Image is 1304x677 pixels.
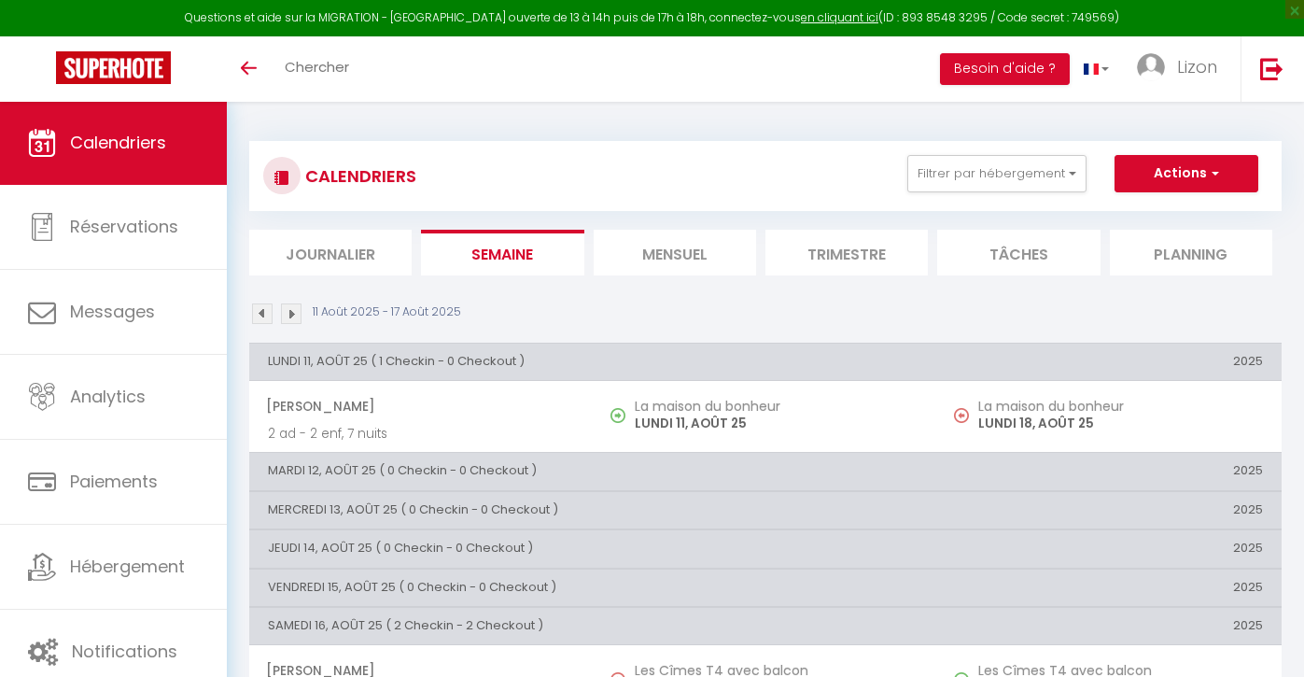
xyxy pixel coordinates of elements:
[1137,53,1165,81] img: ...
[1260,57,1283,80] img: logout
[937,530,1282,568] th: 2025
[937,608,1282,645] th: 2025
[937,569,1282,606] th: 2025
[249,230,412,275] li: Journalier
[249,453,937,490] th: MARDI 12, AOÛT 25 ( 0 Checkin - 0 Checkout )
[271,36,363,102] a: Chercher
[249,530,937,568] th: JEUDI 14, AOÛT 25 ( 0 Checkin - 0 Checkout )
[635,399,919,414] h5: La maison du bonheur
[954,408,969,423] img: NO IMAGE
[421,230,583,275] li: Semaine
[56,51,171,84] img: Super Booking
[1177,55,1217,78] span: Lizon
[301,155,416,197] h3: CALENDRIERS
[249,491,937,529] th: MERCREDI 13, AOÛT 25 ( 0 Checkin - 0 Checkout )
[70,385,146,408] span: Analytics
[937,343,1282,380] th: 2025
[1115,155,1258,192] button: Actions
[268,424,575,444] p: 2 ad - 2 enf, 7 nuits
[635,414,919,433] p: LUNDI 11, AOÛT 25
[937,453,1282,490] th: 2025
[978,399,1263,414] h5: La maison du bonheur
[70,470,158,493] span: Paiements
[72,640,177,663] span: Notifications
[70,300,155,323] span: Messages
[937,491,1282,529] th: 2025
[285,57,349,77] span: Chercher
[70,215,178,238] span: Réservations
[249,569,937,606] th: VENDREDI 15, AOÛT 25 ( 0 Checkin - 0 Checkout )
[978,414,1263,433] p: LUNDI 18, AOÛT 25
[801,9,878,25] a: en cliquant ici
[937,230,1100,275] li: Tâches
[907,155,1087,192] button: Filtrer par hébergement
[249,608,937,645] th: SAMEDI 16, AOÛT 25 ( 2 Checkin - 2 Checkout )
[765,230,928,275] li: Trimestre
[940,53,1070,85] button: Besoin d'aide ?
[1110,230,1272,275] li: Planning
[70,131,166,154] span: Calendriers
[249,343,937,380] th: LUNDI 11, AOÛT 25 ( 1 Checkin - 0 Checkout )
[313,303,461,321] p: 11 Août 2025 - 17 Août 2025
[70,555,185,578] span: Hébergement
[266,388,575,424] span: [PERSON_NAME]
[1123,36,1241,102] a: ... Lizon
[594,230,756,275] li: Mensuel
